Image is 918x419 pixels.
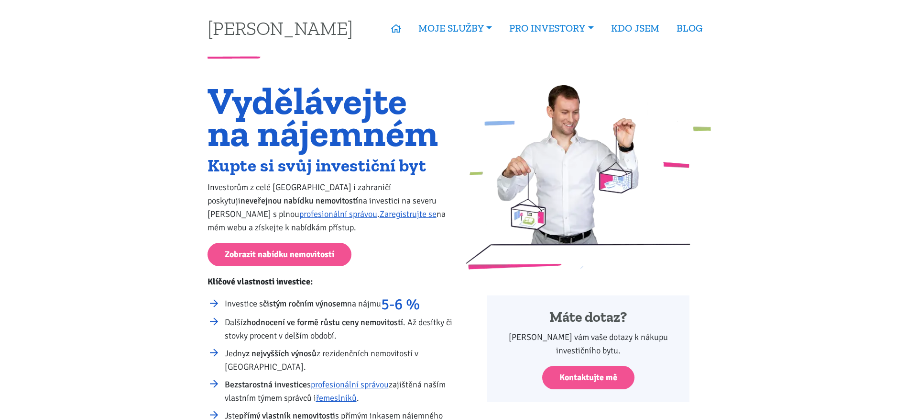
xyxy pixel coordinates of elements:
a: PRO INVESTORY [501,17,602,39]
a: profesionální správou [299,209,377,219]
strong: 5-6 % [381,295,420,314]
h4: Máte dotaz? [500,308,677,327]
a: Zobrazit nabídku nemovitostí [208,243,351,266]
a: [PERSON_NAME] [208,19,353,37]
a: řemeslníků [316,393,357,403]
a: BLOG [668,17,711,39]
a: Zaregistrujte se [380,209,437,219]
p: Investorům z celé [GEOGRAPHIC_DATA] i zahraničí poskytuji na investici na severu [PERSON_NAME] s ... [208,181,453,234]
strong: čistým ročním výnosem [263,298,347,309]
li: Další . Až desítky či stovky procent v delším období. [225,316,453,342]
a: Kontaktujte mě [542,366,634,389]
li: s zajištěná naším vlastním týmem správců i . [225,378,453,405]
h1: Vydělávejte na nájemném [208,85,453,149]
a: profesionální správou [311,379,389,390]
strong: Bezstarostná investice [225,379,307,390]
strong: neveřejnou nabídku nemovitostí [240,195,358,206]
li: Jedny z rezidenčních nemovitostí v [GEOGRAPHIC_DATA]. [225,347,453,374]
p: [PERSON_NAME] vám vaše dotazy k nákupu investičního bytu. [500,330,677,357]
li: Investice s na nájmu [225,297,453,311]
strong: z nejvyšších výnosů [246,348,317,359]
p: Klíčové vlastnosti investice: [208,275,453,288]
strong: zhodnocení ve formě růstu ceny nemovitostí [243,317,403,328]
h2: Kupte si svůj investiční byt [208,158,453,173]
a: KDO JSEM [602,17,668,39]
a: MOJE SLUŽBY [410,17,501,39]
